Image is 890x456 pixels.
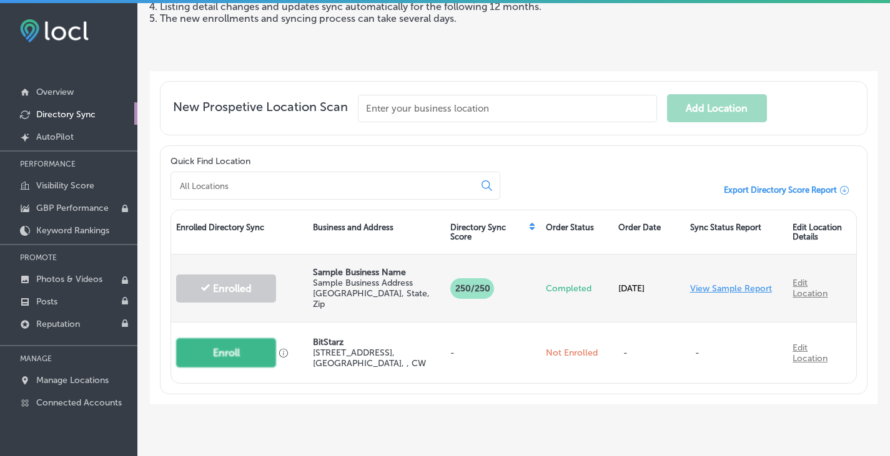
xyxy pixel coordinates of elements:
[36,203,109,213] p: GBP Performance
[36,225,109,236] p: Keyword Rankings
[618,335,646,371] p: -
[546,347,608,358] p: Not Enrolled
[36,180,94,191] p: Visibility Score
[176,274,276,303] button: Enrolled
[546,283,608,294] p: Completed
[313,267,440,278] p: Sample Business Name
[36,132,74,142] p: AutoPilot
[171,156,250,167] label: Quick Find Location
[160,12,580,24] li: The new enrollments and syncing process can take several days.
[788,210,856,254] div: Edit Location Details
[450,347,536,358] p: -
[171,210,308,254] div: Enrolled Directory Sync
[667,94,767,122] button: Add Location
[36,109,96,120] p: Directory Sync
[793,342,828,364] a: Edit Location
[179,180,472,192] input: All Locations
[308,210,445,254] div: Business and Address
[685,210,788,254] div: Sync Status Report
[541,210,613,254] div: Order Status
[20,19,89,42] img: fda3e92497d09a02dc62c9cd864e3231.png
[36,87,74,97] p: Overview
[690,335,783,371] p: -
[313,288,440,309] p: [GEOGRAPHIC_DATA], State, Zip
[793,278,828,299] a: Edit Location
[176,338,276,367] button: Enroll
[313,337,440,347] p: BitStarz
[613,271,685,306] div: [DATE]
[36,274,102,284] p: Photos & Videos
[690,283,772,294] a: View Sample Report
[36,375,109,386] p: Manage Locations
[313,347,440,369] p: [STREET_ADDRESS] , [GEOGRAPHIC_DATA], , CW
[160,1,580,12] li: Listing detail changes and updates sync automatically for the following 12 months.
[36,397,122,408] p: Connected Accounts
[358,95,657,122] input: Enter your business location
[313,278,440,288] p: Sample Business Address
[613,210,685,254] div: Order Date
[445,210,541,254] div: Directory Sync Score
[173,99,348,122] span: New Prospetive Location Scan
[450,278,494,299] p: 250/250
[724,185,837,195] span: Export Directory Score Report
[36,296,57,307] p: Posts
[36,319,80,329] p: Reputation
